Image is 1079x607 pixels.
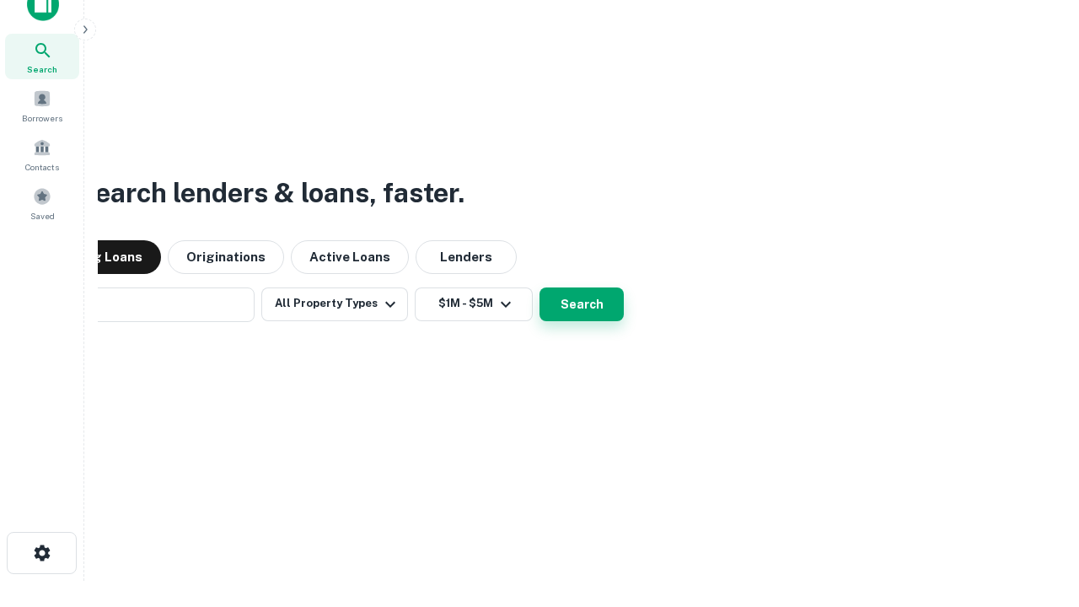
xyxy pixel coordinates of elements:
[5,132,79,177] a: Contacts
[25,160,59,174] span: Contacts
[539,287,624,321] button: Search
[168,240,284,274] button: Originations
[27,62,57,76] span: Search
[261,287,408,321] button: All Property Types
[5,83,79,128] a: Borrowers
[5,34,79,79] a: Search
[22,111,62,125] span: Borrowers
[416,240,517,274] button: Lenders
[77,173,464,213] h3: Search lenders & loans, faster.
[30,209,55,223] span: Saved
[291,240,409,274] button: Active Loans
[995,472,1079,553] iframe: Chat Widget
[415,287,533,321] button: $1M - $5M
[5,180,79,226] a: Saved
